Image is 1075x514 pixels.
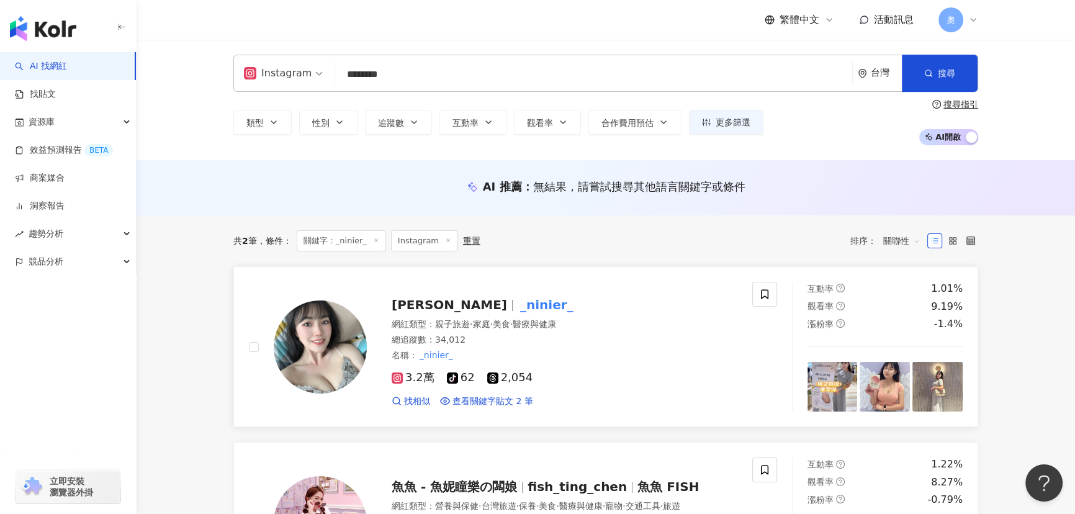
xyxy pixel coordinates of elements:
[927,493,963,507] div: -0.79%
[392,334,737,346] div: 總追蹤數 ： 34,012
[850,231,927,251] div: 排序：
[392,297,507,312] span: [PERSON_NAME]
[312,118,330,128] span: 性別
[463,236,480,246] div: 重置
[490,319,492,329] span: ·
[29,108,55,136] span: 資源庫
[663,501,680,511] span: 旅遊
[516,501,518,511] span: ·
[807,362,858,412] img: post-image
[931,458,963,471] div: 1.22%
[439,110,506,135] button: 互動率
[452,118,479,128] span: 互動率
[447,371,475,384] span: 62
[479,501,481,511] span: ·
[15,200,65,212] a: 洞察報告
[242,236,248,246] span: 2
[836,302,845,310] span: question-circle
[15,172,65,184] a: 商案媒合
[938,68,955,78] span: 搜尋
[392,371,434,384] span: 3.2萬
[233,236,257,246] div: 共 筆
[931,282,963,295] div: 1.01%
[689,110,763,135] button: 更多篩選
[481,501,516,511] span: 台灣旅遊
[274,300,367,394] img: KOL Avatar
[626,501,660,511] span: 交通工具
[16,470,120,503] a: chrome extension立即安裝 瀏覽器外掛
[435,501,479,511] span: 營養與保健
[513,319,556,329] span: 醫療與健康
[528,479,627,494] span: fish_ting_chen
[902,55,978,92] button: 搜尋
[943,99,978,109] div: 搜尋指引
[50,476,93,498] span: 立即安裝 瀏覽器外掛
[20,477,44,497] img: chrome extension
[392,500,737,513] div: 網紅類型 ：
[365,110,432,135] button: 追蹤數
[440,395,533,408] a: 查看關鍵字貼文 2 筆
[934,317,963,331] div: -1.4%
[246,118,264,128] span: 類型
[836,495,845,503] span: question-circle
[435,319,470,329] span: 親子旅遊
[807,459,834,469] span: 互動率
[29,248,63,276] span: 競品分析
[378,118,404,128] span: 追蹤數
[807,319,834,329] span: 漲粉率
[660,501,663,511] span: ·
[539,501,556,511] span: 美食
[623,501,625,511] span: ·
[493,319,510,329] span: 美食
[514,110,581,135] button: 觀看率
[244,63,312,83] div: Instagram
[10,16,76,41] img: logo
[452,395,533,408] span: 查看關鍵字貼文 2 筆
[472,319,490,329] span: 家庭
[527,118,553,128] span: 觀看率
[15,60,67,73] a: searchAI 找網紅
[233,266,978,427] a: KOL Avatar[PERSON_NAME]_ninier_網紅類型：親子旅遊·家庭·美食·醫療與健康總追蹤數：34,012名稱：_ninier_3.2萬622,054找相似查看關鍵字貼文 2...
[874,14,914,25] span: 活動訊息
[883,231,920,251] span: 關聯性
[932,100,941,109] span: question-circle
[470,319,472,329] span: ·
[233,110,292,135] button: 類型
[1025,464,1063,502] iframe: Help Scout Beacon - Open
[15,88,56,101] a: 找貼文
[947,13,955,27] span: 奧
[483,179,745,194] div: AI 推薦 ：
[418,348,455,362] mark: _ninier_
[836,460,845,469] span: question-circle
[807,477,834,487] span: 觀看率
[391,230,458,251] span: Instagram
[536,501,539,511] span: ·
[404,395,430,408] span: 找相似
[15,144,113,156] a: 效益預測報告BETA
[931,476,963,489] div: 8.27%
[716,117,750,127] span: 更多篩選
[392,348,455,362] span: 名稱 ：
[871,68,902,78] div: 台灣
[807,495,834,505] span: 漲粉率
[257,236,292,246] span: 條件 ：
[392,395,430,408] a: 找相似
[559,501,603,511] span: 醫療與健康
[601,118,654,128] span: 合作費用預估
[836,477,845,486] span: question-circle
[807,284,834,294] span: 互動率
[931,300,963,313] div: 9.19%
[860,362,910,412] img: post-image
[299,110,358,135] button: 性別
[858,69,867,78] span: environment
[912,362,963,412] img: post-image
[605,501,623,511] span: 寵物
[603,501,605,511] span: ·
[392,318,737,331] div: 網紅類型 ：
[510,319,513,329] span: ·
[297,230,386,251] span: 關鍵字：_ninier_
[807,301,834,311] span: 觀看率
[15,230,24,238] span: rise
[518,295,576,315] mark: _ninier_
[836,284,845,292] span: question-circle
